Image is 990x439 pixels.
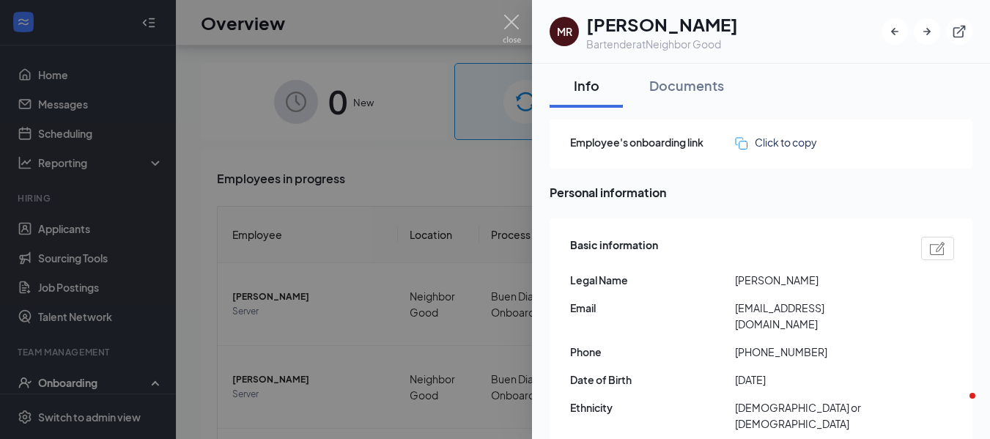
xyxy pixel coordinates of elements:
[649,76,724,95] div: Documents
[735,137,747,150] img: click-to-copy.71757273a98fde459dfc.svg
[940,389,975,424] iframe: Intercom live chat
[735,372,900,388] span: [DATE]
[887,24,902,39] svg: ArrowLeftNew
[570,300,735,316] span: Email
[564,76,608,95] div: Info
[570,134,735,150] span: Employee's onboarding link
[586,37,738,51] div: Bartender at Neighbor Good
[920,24,934,39] svg: ArrowRight
[557,24,572,39] div: MR
[570,344,735,360] span: Phone
[735,272,900,288] span: [PERSON_NAME]
[735,344,900,360] span: [PHONE_NUMBER]
[914,18,940,45] button: ArrowRight
[946,18,972,45] button: ExternalLink
[570,272,735,288] span: Legal Name
[735,399,900,432] span: [DEMOGRAPHIC_DATA] or [DEMOGRAPHIC_DATA]
[570,399,735,416] span: Ethnicity
[735,134,817,150] button: Click to copy
[586,12,738,37] h1: [PERSON_NAME]
[570,237,658,260] span: Basic information
[735,300,900,332] span: [EMAIL_ADDRESS][DOMAIN_NAME]
[882,18,908,45] button: ArrowLeftNew
[550,183,972,202] span: Personal information
[952,24,967,39] svg: ExternalLink
[570,372,735,388] span: Date of Birth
